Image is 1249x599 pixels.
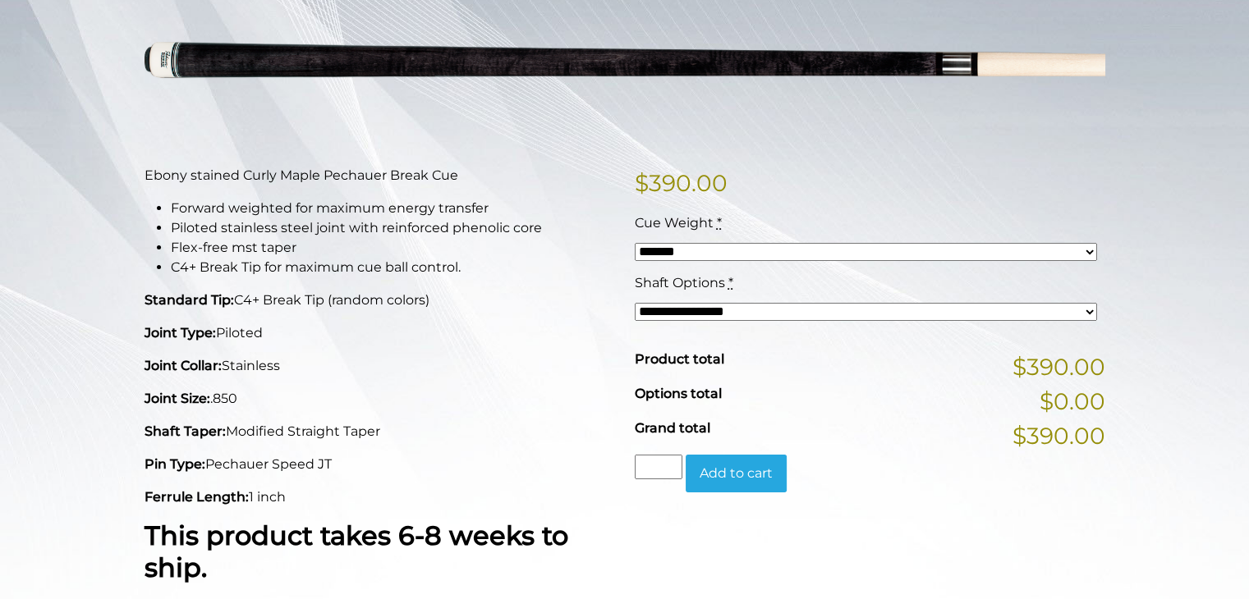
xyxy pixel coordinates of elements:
[635,169,649,197] span: $
[145,325,216,341] strong: Joint Type:
[145,422,615,441] p: Modified Straight Taper
[635,275,725,290] span: Shaft Options
[145,290,615,310] p: C4+ Break Tip (random colors)
[145,389,615,409] p: .850
[145,358,222,373] strong: Joint Collar:
[145,292,234,308] strong: Standard Tip:
[145,487,615,507] p: 1 inch
[145,356,615,376] p: Stainless
[145,519,568,583] strong: This product takes 6-8 weeks to ship.
[145,455,615,474] p: Pechauer Speed JT
[171,199,615,218] li: Forward weighted for maximum energy transfer
[145,166,615,185] p: Ebony stained Curly Maple Pechauer Break Cue
[728,275,733,290] abbr: required
[145,423,226,439] strong: Shaft Taper:
[635,455,682,479] input: Product quantity
[635,420,710,436] span: Grand total
[635,386,722,401] span: Options total
[635,169,728,197] bdi: 390.00
[635,215,714,231] span: Cue Weight
[1040,384,1105,418] span: $0.00
[1013,350,1105,384] span: $390.00
[686,455,787,492] button: Add to cart
[1013,418,1105,453] span: $390.00
[171,238,615,258] li: Flex-free mst taper
[171,258,615,277] li: C4+ Break Tip for maximum cue ball control.
[145,456,205,472] strong: Pin Type:
[145,323,615,343] p: Piloted
[635,351,724,367] span: Product total
[145,489,249,505] strong: Ferrule Length:
[145,391,210,406] strong: Joint Size:
[717,215,722,231] abbr: required
[171,218,615,238] li: Piloted stainless steel joint with reinforced phenolic core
